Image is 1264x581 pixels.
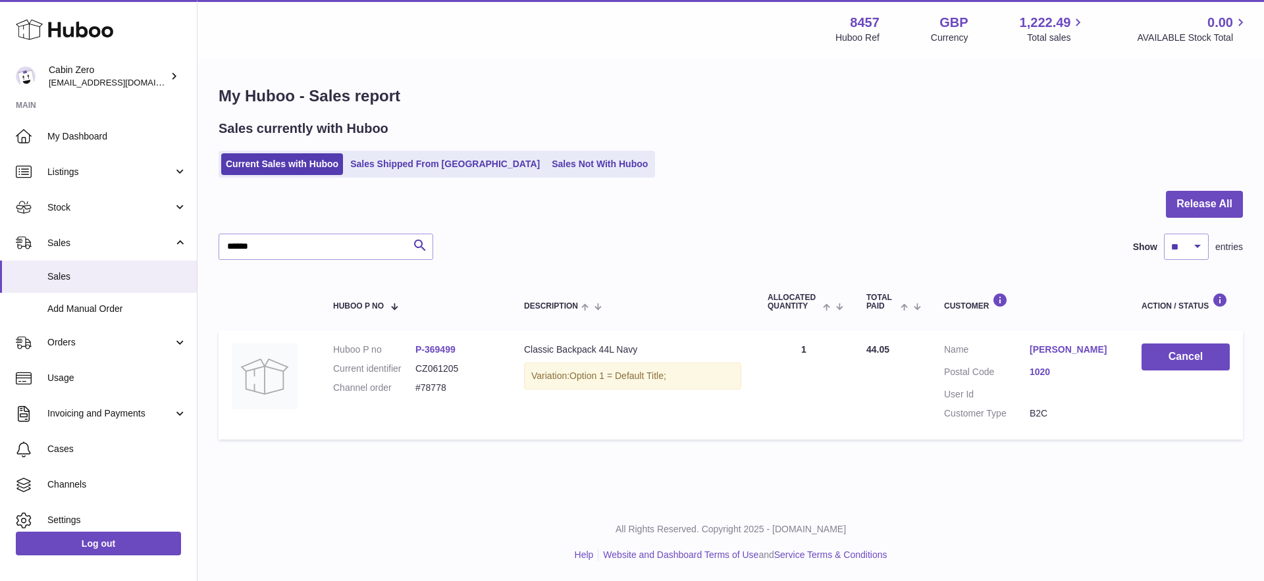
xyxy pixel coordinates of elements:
[1137,32,1248,44] span: AVAILABLE Stock Total
[333,302,384,311] span: Huboo P no
[1030,366,1115,378] a: 1020
[208,523,1253,536] p: All Rights Reserved. Copyright 2025 - [DOMAIN_NAME]
[754,330,853,440] td: 1
[866,293,897,311] span: Total paid
[1137,14,1248,44] a: 0.00 AVAILABLE Stock Total
[221,153,343,175] a: Current Sales with Huboo
[16,532,181,555] a: Log out
[1207,14,1233,32] span: 0.00
[232,343,298,409] img: no-photo.jpg
[47,407,173,420] span: Invoicing and Payments
[346,153,544,175] a: Sales Shipped From [GEOGRAPHIC_DATA]
[415,382,498,394] dd: #78778
[835,32,880,44] div: Huboo Ref
[569,370,666,381] span: Option 1 = Default Title;
[850,14,880,32] strong: 8457
[333,343,415,356] dt: Huboo P no
[866,344,889,355] span: 44.05
[333,363,415,375] dt: Current identifier
[1142,293,1230,311] div: Action / Status
[1030,407,1115,420] dd: B2C
[415,344,456,355] a: P-369499
[47,166,173,178] span: Listings
[47,514,187,526] span: Settings
[598,549,887,561] li: and
[1166,191,1243,218] button: Release All
[219,86,1243,107] h1: My Huboo - Sales report
[47,336,173,349] span: Orders
[16,66,36,86] img: huboo@cabinzero.com
[47,303,187,315] span: Add Manual Order
[1215,241,1243,253] span: entries
[49,77,194,88] span: [EMAIL_ADDRESS][DOMAIN_NAME]
[1027,32,1086,44] span: Total sales
[47,443,187,455] span: Cases
[1020,14,1086,44] a: 1,222.49 Total sales
[547,153,652,175] a: Sales Not With Huboo
[939,14,968,32] strong: GBP
[524,363,741,390] div: Variation:
[944,407,1030,420] dt: Customer Type
[47,130,187,143] span: My Dashboard
[575,549,594,560] a: Help
[944,343,1030,359] dt: Name
[774,549,887,560] a: Service Terms & Conditions
[524,302,578,311] span: Description
[524,343,741,356] div: Classic Backpack 44L Navy
[1142,343,1230,370] button: Cancel
[47,237,173,249] span: Sales
[1020,14,1071,32] span: 1,222.49
[944,388,1030,401] dt: User Id
[768,293,820,311] span: ALLOCATED Quantity
[931,32,968,44] div: Currency
[49,64,167,89] div: Cabin Zero
[47,478,187,491] span: Channels
[944,293,1115,311] div: Customer
[47,201,173,214] span: Stock
[333,382,415,394] dt: Channel order
[1030,343,1115,356] a: [PERSON_NAME]
[47,372,187,384] span: Usage
[47,270,187,283] span: Sales
[603,549,758,560] a: Website and Dashboard Terms of Use
[415,363,498,375] dd: CZ061205
[944,366,1030,382] dt: Postal Code
[219,120,388,138] h2: Sales currently with Huboo
[1133,241,1157,253] label: Show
